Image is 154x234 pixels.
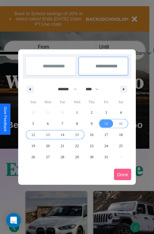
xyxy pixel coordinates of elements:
[26,140,40,151] button: 19
[61,140,64,151] span: 21
[26,118,40,129] button: 5
[26,129,40,140] button: 12
[46,151,50,163] span: 27
[70,97,84,107] span: Wed
[119,129,123,140] span: 18
[75,140,79,151] span: 22
[70,107,84,118] button: 1
[75,129,79,140] span: 15
[46,129,50,140] span: 13
[91,107,92,118] span: 2
[55,118,70,129] button: 7
[99,107,113,118] button: 3
[90,140,93,151] span: 23
[104,151,108,163] span: 31
[40,129,55,140] button: 13
[99,151,113,163] button: 31
[105,107,107,118] span: 3
[31,151,35,163] span: 26
[114,129,128,140] button: 18
[104,140,108,151] span: 24
[31,129,35,140] span: 12
[84,97,99,107] span: Thu
[84,107,99,118] button: 2
[55,97,70,107] span: Tue
[99,118,113,129] button: 10
[40,118,55,129] button: 6
[47,118,49,129] span: 6
[62,118,63,129] span: 7
[114,118,128,129] button: 11
[6,213,21,228] div: Open Intercom Messenger
[32,118,34,129] span: 5
[61,129,64,140] span: 14
[90,129,93,140] span: 16
[3,107,7,132] div: Give Feedback
[90,151,93,163] span: 30
[84,118,99,129] button: 9
[40,151,55,163] button: 27
[119,118,123,129] span: 11
[26,151,40,163] button: 26
[70,140,84,151] button: 22
[40,97,55,107] span: Mon
[120,107,122,118] span: 4
[70,118,84,129] button: 8
[55,151,70,163] button: 28
[70,151,84,163] button: 29
[76,107,78,118] span: 1
[70,129,84,140] button: 15
[119,140,123,151] span: 25
[91,118,92,129] span: 9
[104,129,108,140] span: 17
[114,169,131,180] button: Done
[46,140,50,151] span: 20
[99,140,113,151] button: 24
[75,151,79,163] span: 29
[40,140,55,151] button: 20
[26,97,40,107] span: Sun
[84,140,99,151] button: 23
[114,97,128,107] span: Sat
[84,129,99,140] button: 16
[114,107,128,118] button: 4
[76,118,78,129] span: 8
[55,140,70,151] button: 21
[114,140,128,151] button: 25
[55,129,70,140] button: 14
[31,140,35,151] span: 19
[99,129,113,140] button: 17
[61,151,64,163] span: 28
[99,97,113,107] span: Fri
[104,118,108,129] span: 10
[84,151,99,163] button: 30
